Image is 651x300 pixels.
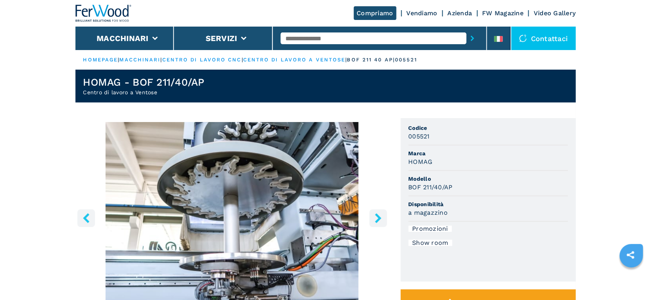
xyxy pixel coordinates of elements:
[409,132,430,141] h3: 005521
[346,57,347,63] span: |
[120,57,161,63] a: macchinari
[118,57,119,63] span: |
[162,57,242,63] a: centro di lavoro cnc
[354,6,396,20] a: Compriamo
[534,9,576,17] a: Video Gallery
[83,76,204,88] h1: HOMAG - BOF 211/40/AP
[97,34,149,43] button: Macchinari
[409,124,568,132] span: Codice
[83,88,204,96] h2: Centro di lavoro a Ventose
[466,29,479,47] button: submit-button
[621,245,640,265] a: sharethis
[243,57,346,63] a: centro di lavoro a ventose
[409,157,433,166] h3: HOMAG
[409,200,568,208] span: Disponibilità
[206,34,237,43] button: Servizi
[347,56,395,63] p: bof 211 40 ap |
[83,57,118,63] a: HOMEPAGE
[519,34,527,42] img: Contattaci
[409,208,448,217] h3: a magazzino
[409,226,452,232] div: Promozioni
[409,240,452,246] div: Show room
[409,175,568,183] span: Modello
[369,209,387,227] button: right-button
[161,57,162,63] span: |
[242,57,243,63] span: |
[75,5,132,22] img: Ferwood
[448,9,472,17] a: Azienda
[409,149,568,157] span: Marca
[618,265,645,294] iframe: Chat
[482,9,524,17] a: FW Magazine
[77,209,95,227] button: left-button
[511,27,576,50] div: Contattaci
[409,183,453,192] h3: BOF 211/40/AP
[395,56,418,63] p: 005521
[407,9,438,17] a: Vendiamo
